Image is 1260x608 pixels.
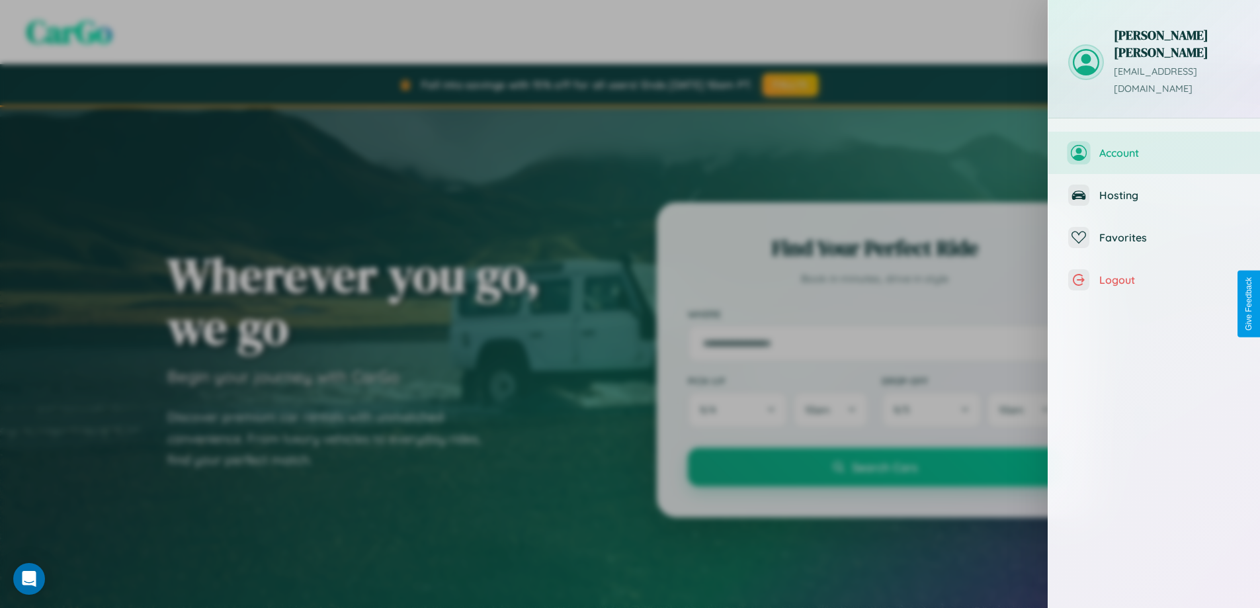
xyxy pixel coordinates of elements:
p: [EMAIL_ADDRESS][DOMAIN_NAME] [1114,64,1240,98]
button: Hosting [1048,174,1260,216]
span: Favorites [1099,231,1240,244]
button: Favorites [1048,216,1260,259]
span: Logout [1099,273,1240,286]
span: Account [1099,146,1240,159]
div: Give Feedback [1244,277,1253,331]
button: Logout [1048,259,1260,301]
h3: [PERSON_NAME] [PERSON_NAME] [1114,26,1240,61]
button: Account [1048,132,1260,174]
div: Open Intercom Messenger [13,563,45,595]
span: Hosting [1099,189,1240,202]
